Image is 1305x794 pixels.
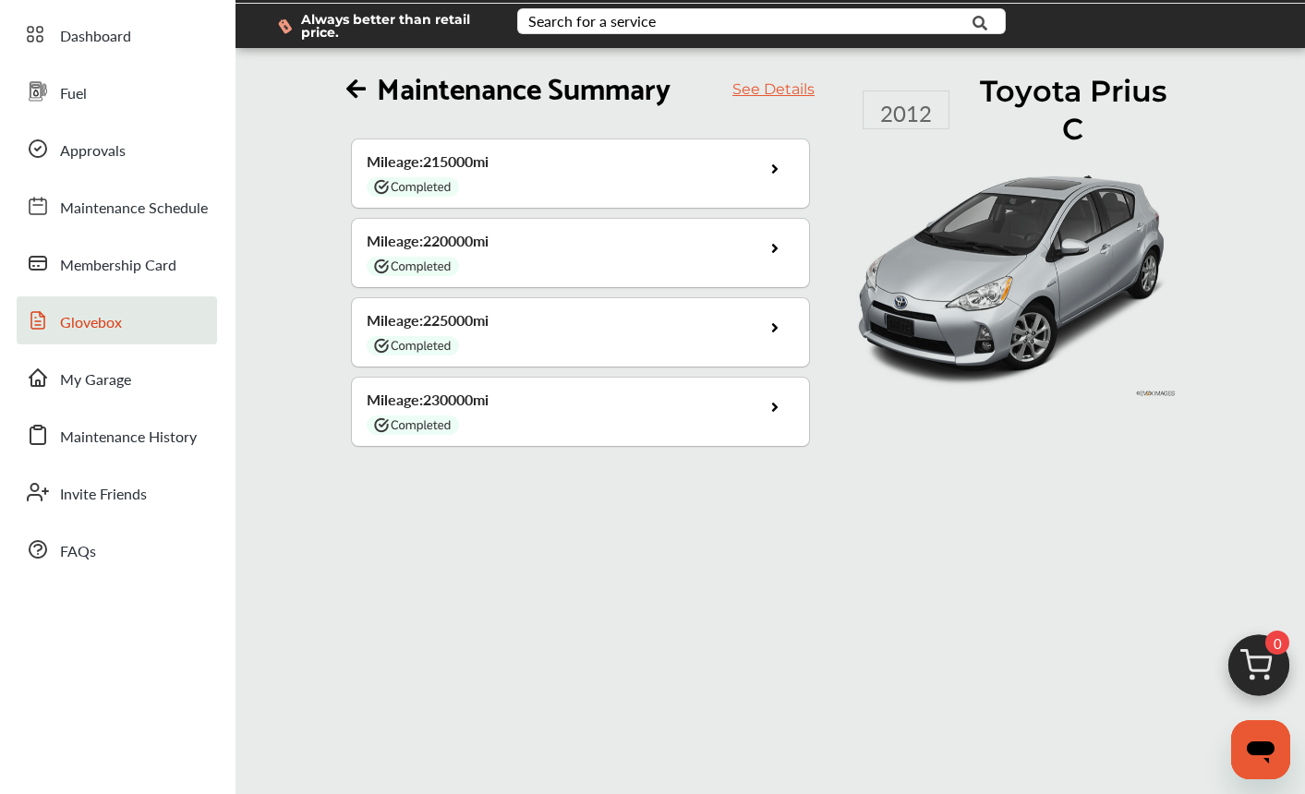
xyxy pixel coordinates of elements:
[17,10,217,58] a: Dashboard
[1265,631,1289,655] span: 0
[863,90,949,129] div: 2012
[367,309,794,331] div: Mileage : 225000 mi
[17,239,217,287] a: Membership Card
[367,177,459,197] img: completedIcon.png
[17,354,217,402] a: My Garage
[17,468,217,516] a: Invite Friends
[1231,720,1290,779] iframe: Button to launch messaging window
[60,311,122,335] span: Glovebox
[528,14,656,29] div: Search for a service
[60,483,147,507] span: Invite Friends
[60,139,126,163] span: Approvals
[367,389,794,410] div: Mileage : 230000 mi
[367,150,794,172] div: Mileage : 215000 mi
[17,296,217,344] a: Glovebox
[367,230,794,251] div: Mileage : 220000 mi
[346,67,671,105] h1: Maintenance Summary
[60,368,131,392] span: My Garage
[1214,626,1303,715] img: cart_icon.3d0951e8.svg
[844,148,1178,398] img: 8112_st0640_046.jpg
[367,336,459,355] img: completedIcon.png
[60,426,197,450] span: Maintenance History
[367,415,459,435] img: completedIcon.png
[367,257,459,276] img: completedIcon.png
[17,525,217,573] a: FAQs
[17,182,217,230] a: Maintenance Schedule
[60,540,96,564] span: FAQs
[17,67,217,115] a: Fuel
[60,197,208,221] span: Maintenance Schedule
[17,125,217,173] a: Approvals
[60,82,87,106] span: Fuel
[732,80,815,98] a: See Details
[60,25,131,49] span: Dashboard
[278,18,292,34] img: dollor_label_vector.a70140d1.svg
[60,254,176,278] span: Membership Card
[301,13,488,39] span: Always better than retail price.
[17,411,217,459] a: Maintenance History
[968,72,1178,148] h1: Toyota Prius C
